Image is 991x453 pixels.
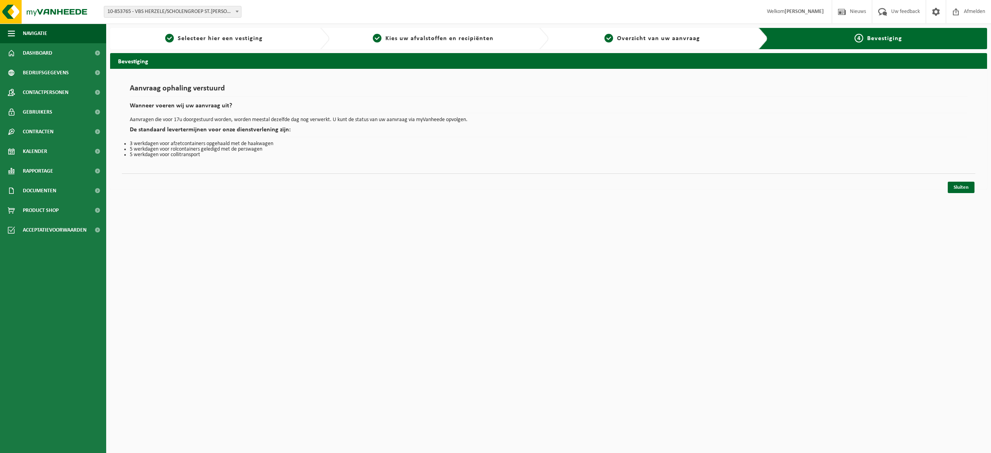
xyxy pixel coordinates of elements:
span: Acceptatievoorwaarden [23,220,87,240]
h2: De standaard levertermijnen voor onze dienstverlening zijn: [130,127,967,137]
span: Product Shop [23,201,59,220]
span: Bedrijfsgegevens [23,63,69,83]
span: Bevestiging [867,35,902,42]
h2: Bevestiging [110,53,987,68]
p: Aanvragen die voor 17u doorgestuurd worden, worden meestal dezelfde dag nog verwerkt. U kunt de s... [130,117,967,123]
h2: Wanneer voeren wij uw aanvraag uit? [130,103,967,113]
span: 1 [165,34,174,42]
span: 10-853765 - VBS HERZELE/SCHOLENGROEP ST.FRANCISCUS - HERZELE [104,6,241,17]
a: Sluiten [948,182,974,193]
a: 3Overzicht van uw aanvraag [553,34,752,43]
li: 5 werkdagen voor rolcontainers geledigd met de perswagen [130,147,967,152]
span: Overzicht van uw aanvraag [617,35,700,42]
span: 3 [604,34,613,42]
strong: [PERSON_NAME] [785,9,824,15]
h1: Aanvraag ophaling verstuurd [130,85,967,97]
span: 4 [855,34,863,42]
span: 10-853765 - VBS HERZELE/SCHOLENGROEP ST.FRANCISCUS - HERZELE [104,6,241,18]
span: Gebruikers [23,102,52,122]
span: Documenten [23,181,56,201]
span: Contracten [23,122,53,142]
li: 3 werkdagen voor afzetcontainers opgehaald met de haakwagen [130,141,967,147]
span: Contactpersonen [23,83,68,102]
span: Rapportage [23,161,53,181]
span: Selecteer hier een vestiging [178,35,263,42]
a: 2Kies uw afvalstoffen en recipiënten [333,34,533,43]
span: Kalender [23,142,47,161]
span: Kies uw afvalstoffen en recipiënten [385,35,494,42]
span: Dashboard [23,43,52,63]
span: Navigatie [23,24,47,43]
span: 2 [373,34,381,42]
li: 5 werkdagen voor collitransport [130,152,967,158]
a: 1Selecteer hier een vestiging [114,34,314,43]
